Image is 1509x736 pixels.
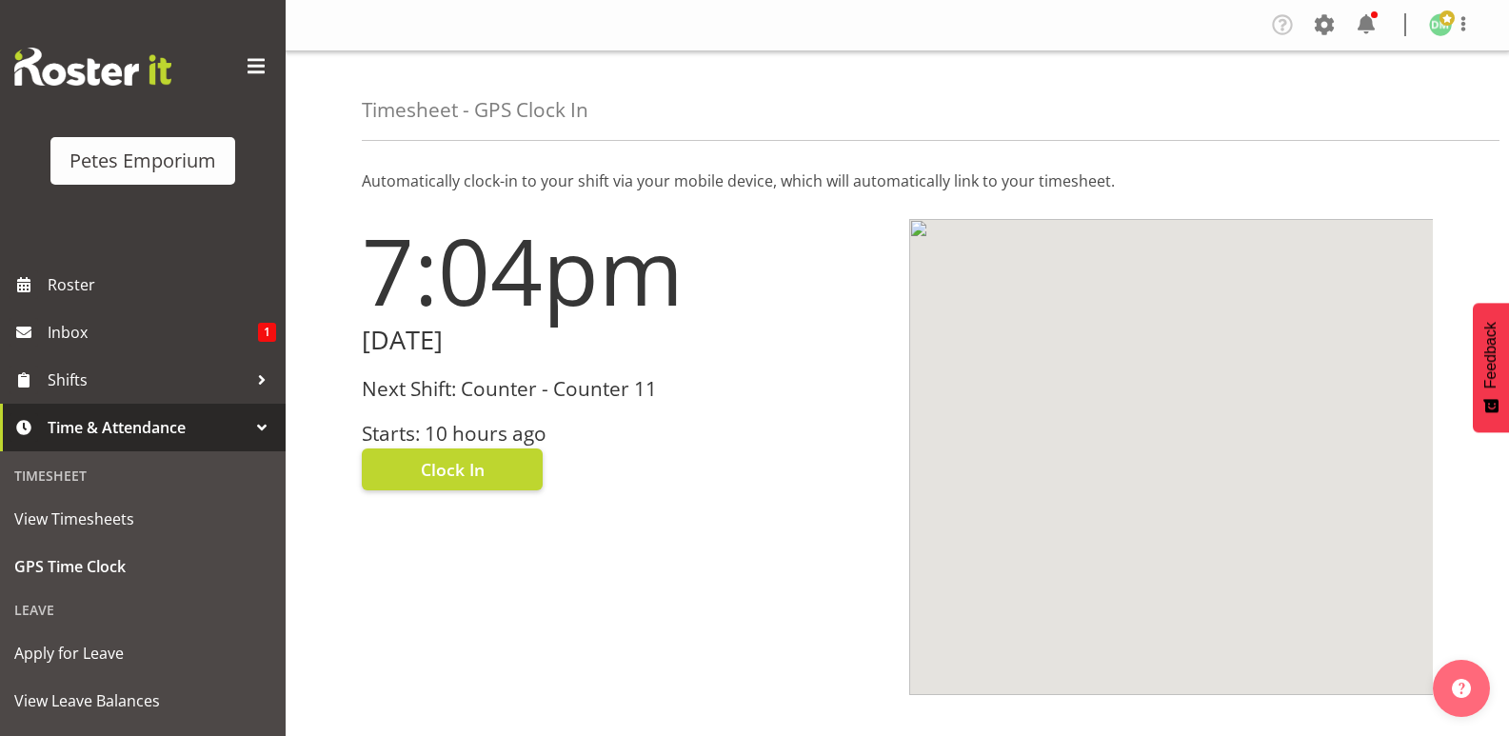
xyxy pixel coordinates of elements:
h3: Next Shift: Counter - Counter 11 [362,378,886,400]
button: Feedback - Show survey [1473,303,1509,432]
a: View Leave Balances [5,677,281,725]
img: Rosterit website logo [14,48,171,86]
span: Clock In [421,457,485,482]
span: Roster [48,270,276,299]
button: Clock In [362,448,543,490]
a: GPS Time Clock [5,543,281,590]
span: Apply for Leave [14,639,271,667]
span: Shifts [48,366,248,394]
span: Time & Attendance [48,413,248,442]
h2: [DATE] [362,326,886,355]
h1: 7:04pm [362,219,886,322]
h3: Starts: 10 hours ago [362,423,886,445]
span: Feedback [1482,322,1499,388]
p: Automatically clock-in to your shift via your mobile device, which will automatically link to you... [362,169,1433,192]
span: View Leave Balances [14,686,271,715]
a: Apply for Leave [5,629,281,677]
span: 1 [258,323,276,342]
div: Leave [5,590,281,629]
div: Timesheet [5,456,281,495]
a: View Timesheets [5,495,281,543]
img: david-mcauley697.jpg [1429,13,1452,36]
h4: Timesheet - GPS Clock In [362,99,588,121]
span: Inbox [48,318,258,347]
div: Petes Emporium [69,147,216,175]
span: View Timesheets [14,505,271,533]
img: help-xxl-2.png [1452,679,1471,698]
span: GPS Time Clock [14,552,271,581]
